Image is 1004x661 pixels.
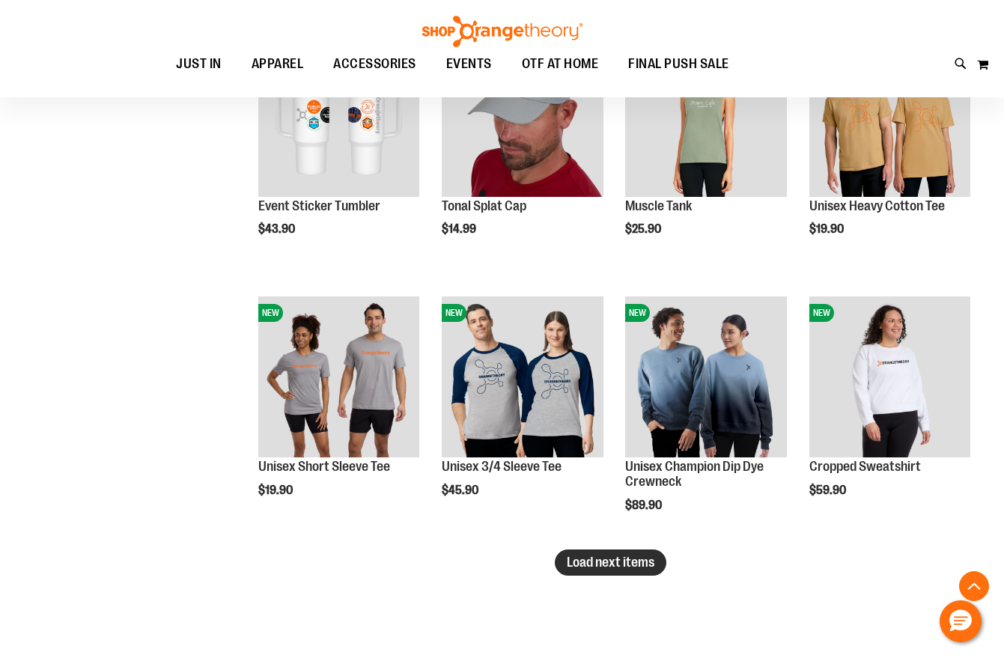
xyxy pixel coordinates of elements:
img: Product image for Grey Tonal Splat Cap [442,35,603,196]
div: product [434,28,610,274]
a: Event Sticker Tumbler [258,198,380,213]
img: Unisex Champion Dip Dye Crewneck [625,296,786,457]
button: Hello, have a question? Let’s chat. [940,600,982,642]
span: Load next items [567,555,654,570]
a: JUST IN [161,47,237,81]
img: Muscle Tank [625,35,786,196]
span: APPAREL [252,47,304,81]
a: Unisex Champion Dip Dye CrewneckNEW [625,296,786,460]
img: Front of 2024 Q3 Balanced Basic Womens Cropped Sweatshirt [809,296,970,457]
a: Unisex Short Sleeve Tee [258,459,390,474]
span: FINAL PUSH SALE [628,47,729,81]
div: product [618,289,794,550]
a: Muscle TankNEW [625,35,786,198]
span: NEW [809,304,834,322]
span: $19.90 [258,484,295,497]
img: Unisex 3/4 Sleeve Tee [442,296,603,457]
a: ACCESSORIES [318,47,431,82]
a: OTF AT HOME [507,47,614,82]
a: Cropped Sweatshirt [809,459,921,474]
a: Unisex Heavy Cotton TeeNEW [809,35,970,198]
span: $89.90 [625,499,664,512]
span: $14.99 [442,222,478,236]
img: Shop Orangetheory [420,16,585,47]
div: product [802,289,978,535]
a: Unisex 3/4 Sleeve TeeNEW [442,296,603,460]
span: JUST IN [176,47,222,81]
a: Unisex 3/4 Sleeve Tee [442,459,562,474]
span: $19.90 [809,222,846,236]
button: Load next items [555,549,666,576]
a: FINAL PUSH SALE [613,47,744,82]
span: OTF AT HOME [522,47,599,81]
a: OTF 40 oz. Sticker TumblerNEW [258,35,419,198]
div: product [434,289,610,535]
div: product [251,289,427,535]
a: Front of 2024 Q3 Balanced Basic Womens Cropped SweatshirtNEW [809,296,970,460]
a: APPAREL [237,47,319,82]
div: product [618,28,794,274]
a: EVENTS [431,47,507,82]
span: ACCESSORIES [333,47,416,81]
span: $43.90 [258,222,297,236]
img: OTF 40 oz. Sticker Tumbler [258,35,419,196]
span: $59.90 [809,484,848,497]
a: Product image for Grey Tonal Splat CapNEW [442,35,603,198]
img: Unisex Heavy Cotton Tee [809,35,970,196]
div: product [802,28,978,274]
a: Muscle Tank [625,198,692,213]
a: Unisex Short Sleeve TeeNEW [258,296,419,460]
img: Unisex Short Sleeve Tee [258,296,419,457]
span: $25.90 [625,222,663,236]
a: Tonal Splat Cap [442,198,526,213]
span: NEW [442,304,466,322]
span: EVENTS [446,47,492,81]
span: $45.90 [442,484,481,497]
div: product [251,28,427,274]
a: Unisex Champion Dip Dye Crewneck [625,459,764,489]
a: Unisex Heavy Cotton Tee [809,198,945,213]
span: NEW [625,304,650,322]
button: Back To Top [959,571,989,601]
span: NEW [258,304,283,322]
